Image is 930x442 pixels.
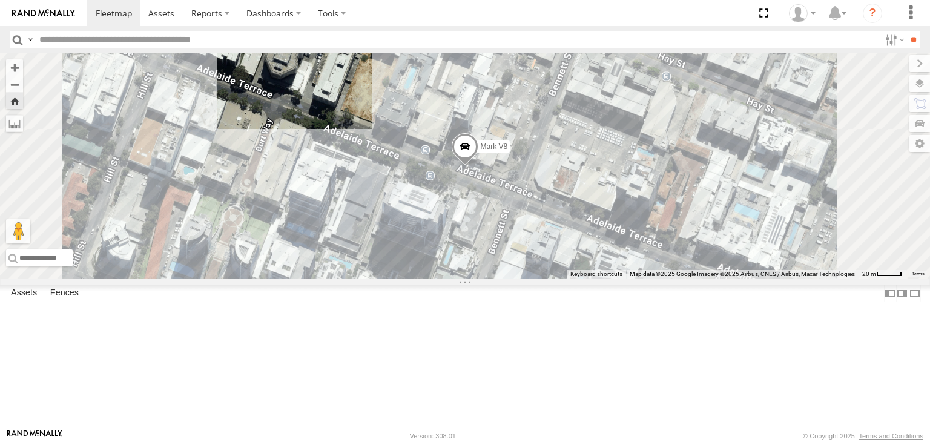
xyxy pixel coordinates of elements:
[912,272,925,277] a: Terms (opens in new tab)
[5,285,43,302] label: Assets
[7,430,62,442] a: Visit our Website
[862,271,876,277] span: 20 m
[25,31,35,48] label: Search Query
[410,432,456,440] div: Version: 308.01
[863,4,882,23] i: ?
[884,285,896,302] label: Dock Summary Table to the Left
[44,285,85,302] label: Fences
[6,76,23,93] button: Zoom out
[880,31,906,48] label: Search Filter Options
[896,285,908,302] label: Dock Summary Table to the Right
[6,115,23,132] label: Measure
[785,4,820,22] div: Grainge Ryall
[859,432,923,440] a: Terms and Conditions
[481,142,508,151] span: Mark V8
[859,270,906,279] button: Map scale: 20 m per 39 pixels
[6,219,30,243] button: Drag Pegman onto the map to open Street View
[803,432,923,440] div: © Copyright 2025 -
[909,285,921,302] label: Hide Summary Table
[6,93,23,109] button: Zoom Home
[570,270,622,279] button: Keyboard shortcuts
[630,271,855,277] span: Map data ©2025 Google Imagery ©2025 Airbus, CNES / Airbus, Maxar Technologies
[12,9,75,18] img: rand-logo.svg
[909,135,930,152] label: Map Settings
[6,59,23,76] button: Zoom in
